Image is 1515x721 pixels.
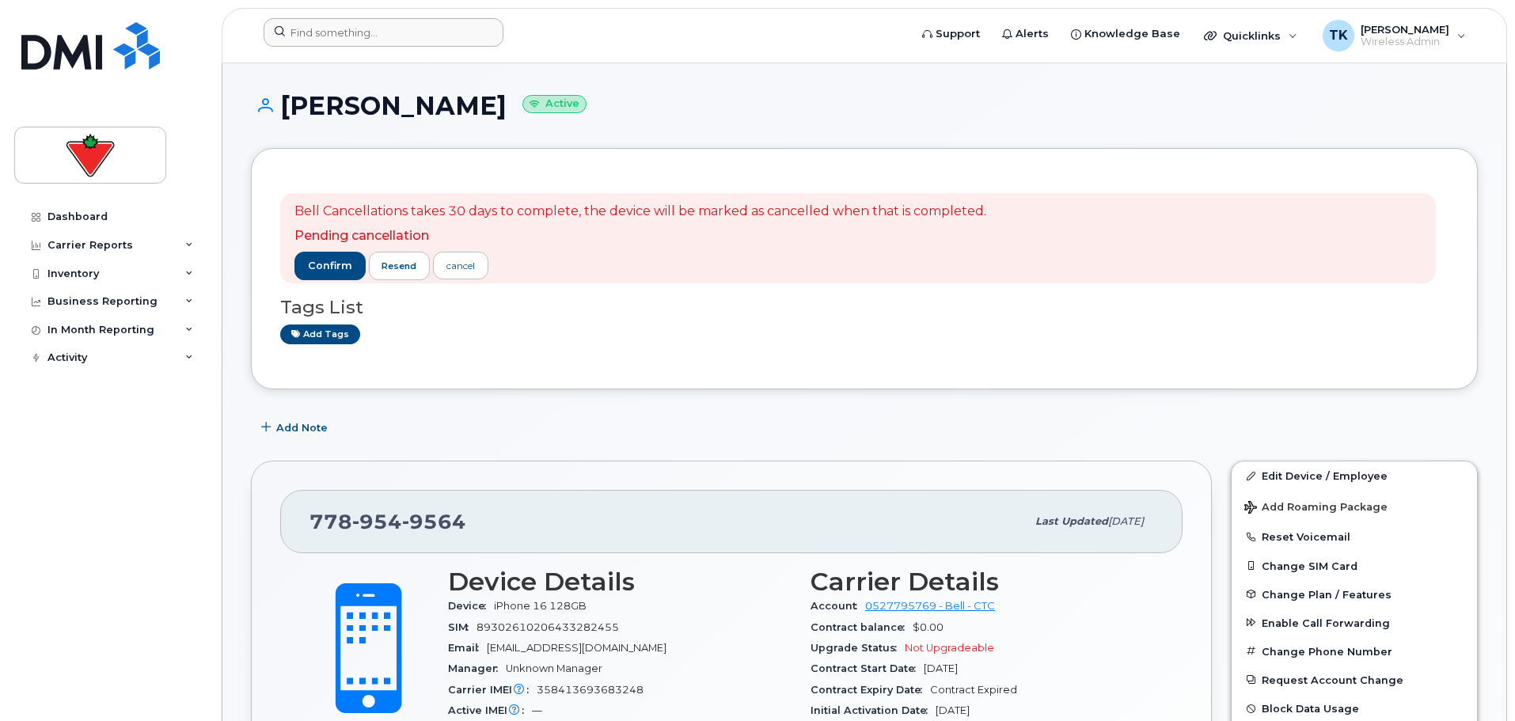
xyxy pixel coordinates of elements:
[1262,617,1390,628] span: Enable Call Forwarding
[506,662,602,674] span: Unknown Manager
[1232,552,1477,580] button: Change SIM Card
[532,704,542,716] span: —
[1232,580,1477,609] button: Change Plan / Features
[433,252,488,279] a: cancel
[865,600,995,612] a: 0527795769 - Bell - CTC
[811,662,924,674] span: Contract Start Date
[382,260,416,272] span: resend
[448,567,792,596] h3: Device Details
[1232,522,1477,551] button: Reset Voicemail
[1232,637,1477,666] button: Change Phone Number
[294,252,366,280] button: confirm
[1232,490,1477,522] button: Add Roaming Package
[448,621,477,633] span: SIM
[930,684,1017,696] span: Contract Expired
[402,510,466,533] span: 9564
[369,252,431,280] button: resend
[280,298,1449,317] h3: Tags List
[913,621,944,633] span: $0.00
[936,704,970,716] span: [DATE]
[477,621,619,633] span: 89302610206433282455
[1232,609,1477,637] button: Enable Call Forwarding
[280,324,360,344] a: Add tags
[811,567,1154,596] h3: Carrier Details
[811,684,930,696] span: Contract Expiry Date
[494,600,587,612] span: iPhone 16 128GB
[352,510,402,533] span: 954
[294,203,986,221] p: Bell Cancellations takes 30 days to complete, the device will be marked as cancelled when that is...
[448,684,537,696] span: Carrier IMEI
[1108,515,1144,527] span: [DATE]
[811,621,913,633] span: Contract balance
[309,510,466,533] span: 778
[446,259,475,273] div: cancel
[537,684,644,696] span: 358413693683248
[811,642,905,654] span: Upgrade Status
[487,642,666,654] span: [EMAIL_ADDRESS][DOMAIN_NAME]
[1232,666,1477,694] button: Request Account Change
[1232,461,1477,490] a: Edit Device / Employee
[811,600,865,612] span: Account
[294,227,986,245] p: Pending cancellation
[251,413,341,442] button: Add Note
[448,600,494,612] span: Device
[448,704,532,716] span: Active IMEI
[308,259,352,273] span: confirm
[522,95,587,113] small: Active
[448,662,506,674] span: Manager
[811,704,936,716] span: Initial Activation Date
[1244,501,1388,516] span: Add Roaming Package
[1262,588,1392,600] span: Change Plan / Features
[276,420,328,435] span: Add Note
[448,642,487,654] span: Email
[1035,515,1108,527] span: Last updated
[905,642,994,654] span: Not Upgradeable
[924,662,958,674] span: [DATE]
[251,92,1478,120] h1: [PERSON_NAME]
